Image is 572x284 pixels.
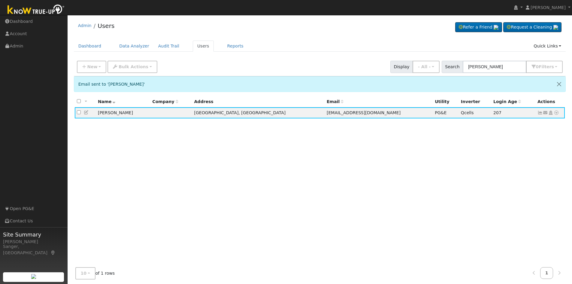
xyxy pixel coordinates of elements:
button: New [77,61,107,73]
a: Edit User [84,110,89,115]
div: Sanger, [GEOGRAPHIC_DATA] [3,243,64,256]
img: Know True-Up [5,3,68,17]
span: 02/27/2025 2:41:20 PM [493,110,501,115]
a: Other actions [554,110,559,116]
a: Login As [548,110,553,115]
button: Close [553,77,565,91]
div: Utility [435,99,457,105]
img: retrieve [553,25,558,30]
a: Dashboard [74,41,106,52]
span: Qcells [461,110,474,115]
button: 0Filters [526,61,563,73]
span: of 1 rows [75,267,115,279]
span: Display [390,61,413,73]
span: Bulk Actions [119,64,148,69]
span: s [551,64,554,69]
span: Filter [539,64,554,69]
span: New [87,64,97,69]
button: Bulk Actions [107,61,157,73]
span: Email sent to '[PERSON_NAME]' [78,82,145,87]
a: Request a Cleaning [503,22,561,32]
a: Admin [78,23,92,28]
span: [PERSON_NAME] [531,5,566,10]
a: Users [193,41,214,52]
span: PG&E [435,110,446,115]
a: gemstonemurphy@gmail.com [543,110,548,116]
div: Address [194,99,322,105]
div: Inverter [461,99,489,105]
button: 10 [75,267,95,279]
span: Days since last login [493,99,521,104]
div: [PERSON_NAME] [3,239,64,245]
span: [EMAIL_ADDRESS][DOMAIN_NAME] [327,110,401,115]
img: retrieve [494,25,498,30]
span: Email [327,99,344,104]
div: Actions [537,99,563,105]
td: [PERSON_NAME] [96,107,150,118]
span: Company name [152,99,178,104]
a: Reports [223,41,248,52]
a: Quick Links [529,41,566,52]
span: Search [442,61,463,73]
input: Search [463,61,526,73]
a: Show Graph [537,110,543,115]
span: 10 [81,271,87,276]
a: Users [98,22,114,29]
a: Refer a Friend [455,22,502,32]
span: Site Summary [3,231,64,239]
a: Audit Trail [154,41,184,52]
td: [GEOGRAPHIC_DATA], [GEOGRAPHIC_DATA] [192,107,325,118]
span: Name [98,99,116,104]
a: 1 [540,267,553,279]
button: - All - [413,61,440,73]
a: Map [50,250,56,255]
img: retrieve [31,274,36,279]
a: Data Analyzer [115,41,154,52]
